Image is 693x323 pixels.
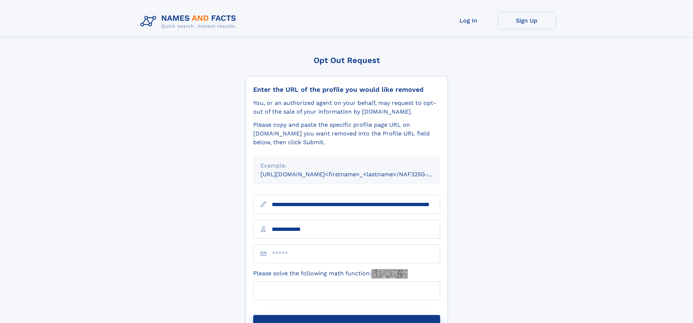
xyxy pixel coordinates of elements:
img: Logo Names and Facts [138,12,242,31]
div: You, or an authorized agent on your behalf, may request to opt-out of the sale of your informatio... [253,99,440,116]
div: Opt Out Request [246,56,448,65]
div: Please copy and paste the specific profile page URL on [DOMAIN_NAME] you want removed into the Pr... [253,121,440,147]
small: [URL][DOMAIN_NAME]<firstname>_<lastname>/NAF325G-xxxxxxxx [260,171,454,178]
a: Sign Up [498,12,556,29]
label: Please solve the following math function: [253,269,408,279]
div: Example: [260,161,433,170]
a: Log In [439,12,498,29]
div: Enter the URL of the profile you would like removed [253,86,440,94]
